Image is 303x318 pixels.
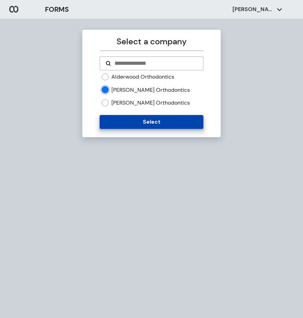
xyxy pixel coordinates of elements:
button: Select [100,115,203,129]
label: Alderwood Orthodontics [111,73,174,81]
label: [PERSON_NAME] Orthodontics [111,99,190,107]
input: Search [114,59,197,68]
label: [PERSON_NAME] Orthodontics [111,86,190,94]
p: [PERSON_NAME] [232,6,274,13]
p: Select a company [100,35,203,48]
h3: FORMS [45,4,69,15]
